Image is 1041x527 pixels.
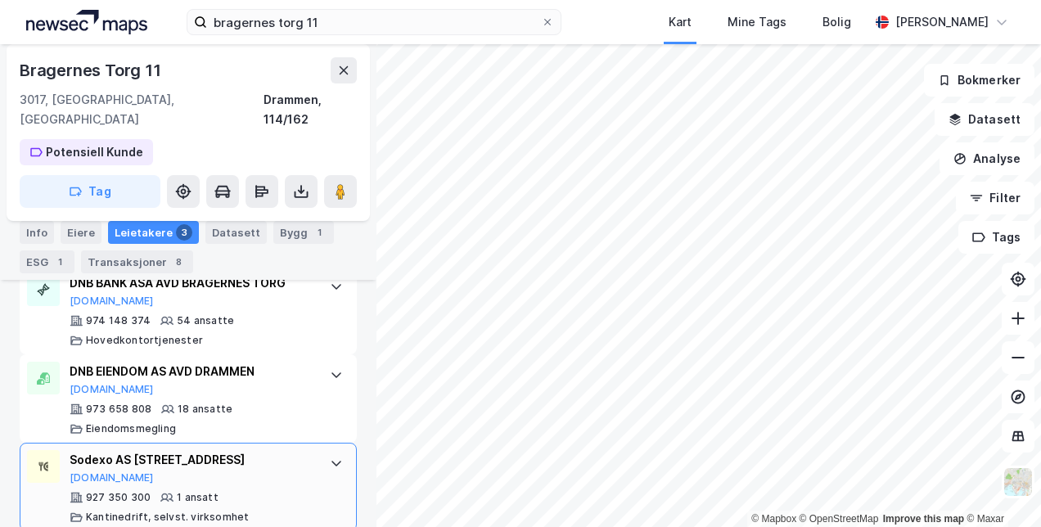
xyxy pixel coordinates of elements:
[751,513,796,525] a: Mapbox
[883,513,964,525] a: Improve this map
[61,221,101,244] div: Eiere
[108,221,199,244] div: Leietakere
[800,513,879,525] a: OpenStreetMap
[959,448,1041,527] iframe: Chat Widget
[81,250,193,273] div: Transaksjoner
[46,142,143,162] div: Potensiell Kunde
[178,403,232,416] div: 18 ansatte
[52,254,68,270] div: 1
[86,403,151,416] div: 973 658 808
[86,314,151,327] div: 974 148 374
[728,12,786,32] div: Mine Tags
[26,10,147,34] img: logo.a4113a55bc3d86da70a041830d287a7e.svg
[956,182,1034,214] button: Filter
[70,471,154,484] button: [DOMAIN_NAME]
[86,491,151,504] div: 927 350 300
[86,422,176,435] div: Eiendomsmegling
[20,221,54,244] div: Info
[20,90,264,129] div: 3017, [GEOGRAPHIC_DATA], [GEOGRAPHIC_DATA]
[958,221,1034,254] button: Tags
[924,64,1034,97] button: Bokmerker
[176,224,192,241] div: 3
[86,334,203,347] div: Hovedkontortjenester
[959,448,1041,527] div: Kontrollprogram for chat
[264,90,357,129] div: Drammen, 114/162
[205,221,267,244] div: Datasett
[70,295,154,308] button: [DOMAIN_NAME]
[20,57,164,83] div: Bragernes Torg 11
[822,12,851,32] div: Bolig
[170,254,187,270] div: 8
[177,314,234,327] div: 54 ansatte
[20,175,160,208] button: Tag
[70,273,313,293] div: DNB BANK ASA AVD BRAGERNES TORG
[177,491,219,504] div: 1 ansatt
[20,250,74,273] div: ESG
[311,224,327,241] div: 1
[940,142,1034,175] button: Analyse
[70,362,313,381] div: DNB EIENDOM AS AVD DRAMMEN
[669,12,692,32] div: Kart
[70,383,154,396] button: [DOMAIN_NAME]
[273,221,334,244] div: Bygg
[895,12,989,32] div: [PERSON_NAME]
[70,450,313,470] div: Sodexo AS [STREET_ADDRESS]
[207,10,540,34] input: Søk på adresse, matrikkel, gårdeiere, leietakere eller personer
[935,103,1034,136] button: Datasett
[86,511,249,524] div: Kantinedrift, selvst. virksomhet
